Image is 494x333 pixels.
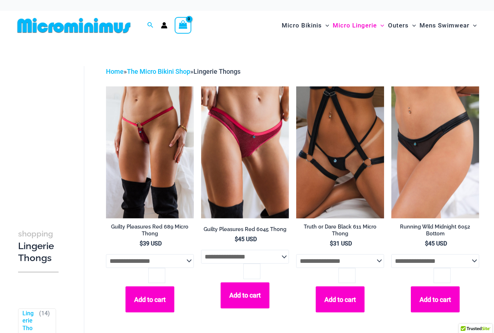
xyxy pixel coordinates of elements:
[106,68,124,75] a: Home
[14,17,133,34] img: MM SHOP LOGO FLAT
[280,14,331,37] a: Micro BikinisMenu ToggleMenu Toggle
[18,227,59,264] h3: Lingerie Thongs
[330,240,333,247] span: $
[235,236,238,243] span: $
[409,16,416,35] span: Menu Toggle
[125,286,175,312] button: Add to cart
[106,223,194,237] h2: Guilty Pleasures Red 689 Micro Thong
[391,223,479,237] h2: Running Wild Midnight 6052 Bottom
[201,226,289,235] a: Guilty Pleasures Red 6045 Thong
[243,264,260,279] input: Product quantity
[201,86,289,218] a: Guilty Pleasures Red 6045 Thong 01Guilty Pleasures Red 6045 Thong 02Guilty Pleasures Red 6045 Tho...
[411,286,460,312] button: Add to cart
[41,310,48,317] span: 14
[418,14,478,37] a: Mens SwimwearMenu ToggleMenu Toggle
[330,240,352,247] bdi: 31 USD
[386,14,418,37] a: OutersMenu ToggleMenu Toggle
[161,22,167,29] a: Account icon link
[106,86,194,218] a: Guilty Pleasures Red 689 Micro 01Guilty Pleasures Red 689 Micro 02Guilty Pleasures Red 689 Micro 02
[127,68,190,75] a: The Micro Bikini Shop
[175,17,191,34] a: View Shopping Cart, empty
[193,68,240,75] span: Lingerie Thongs
[331,14,386,37] a: Micro LingerieMenu ToggleMenu Toggle
[338,268,355,283] input: Product quantity
[148,268,165,283] input: Product quantity
[106,223,194,240] a: Guilty Pleasures Red 689 Micro Thong
[221,282,270,308] button: Add to cart
[420,16,469,35] span: Mens Swimwear
[391,86,479,218] a: Running Wild Midnight 6052 Bottom 01Running Wild Midnight 1052 Top 6052 Bottom 05Running Wild Mid...
[296,86,384,218] img: Truth or Dare Black Micro 02
[282,16,322,35] span: Micro Bikinis
[296,223,384,237] h2: Truth or Dare Black 611 Micro Thong
[147,21,154,30] a: Search icon link
[322,16,329,35] span: Menu Toggle
[434,268,451,283] input: Product quantity
[316,286,365,312] button: Add to cart
[388,16,409,35] span: Outers
[425,240,447,247] bdi: 45 USD
[425,240,428,247] span: $
[201,226,289,233] h2: Guilty Pleasures Red 6045 Thong
[469,16,477,35] span: Menu Toggle
[140,240,162,247] bdi: 39 USD
[140,240,143,247] span: $
[391,86,479,218] img: Running Wild Midnight 6052 Bottom 01
[106,68,240,75] span: » »
[279,13,480,38] nav: Site Navigation
[18,229,53,238] span: shopping
[296,223,384,240] a: Truth or Dare Black 611 Micro Thong
[235,236,257,243] bdi: 45 USD
[18,60,83,205] iframe: TrustedSite Certified
[201,86,289,218] img: Guilty Pleasures Red 6045 Thong 01
[333,16,377,35] span: Micro Lingerie
[106,86,194,218] img: Guilty Pleasures Red 689 Micro 01
[377,16,384,35] span: Menu Toggle
[391,223,479,240] a: Running Wild Midnight 6052 Bottom
[296,86,384,218] a: Truth or Dare Black Micro 02Truth or Dare Black 1905 Bodysuit 611 Micro 12Truth or Dare Black 190...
